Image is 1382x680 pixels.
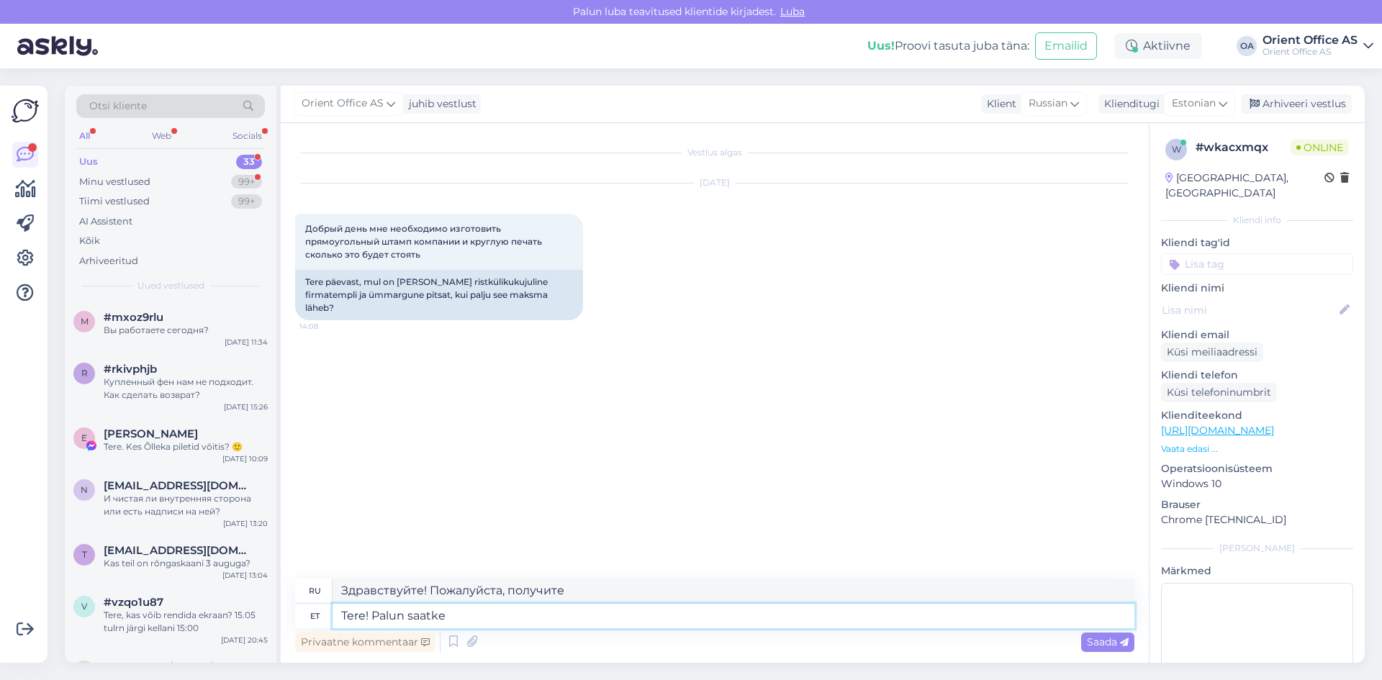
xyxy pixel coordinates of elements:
[76,127,93,145] div: All
[1098,96,1160,112] div: Klienditugi
[222,453,268,464] div: [DATE] 10:09
[1161,563,1353,579] p: Märkmed
[79,214,132,229] div: AI Assistent
[81,432,87,443] span: E
[1165,171,1324,201] div: [GEOGRAPHIC_DATA], [GEOGRAPHIC_DATA]
[1172,144,1181,155] span: w
[137,279,204,292] span: Uued vestlused
[104,596,163,609] span: #vzqo1u87
[776,5,809,18] span: Luba
[1161,281,1353,296] p: Kliendi nimi
[104,440,268,453] div: Tere. Kes Õlleka piletid võitis? 🙂
[104,609,268,635] div: Tere, kas võib rendida ekraan? 15.05 tulrn järgi kellani 15:00
[104,376,268,402] div: Купленный фен нам не подходит. Как сделать возврат?
[1161,476,1353,491] p: Windows 10
[81,368,88,378] span: r
[1161,542,1353,555] div: [PERSON_NAME]
[12,97,39,124] img: Askly Logo
[231,175,262,189] div: 99+
[302,96,384,112] span: Orient Office AS
[1087,635,1129,648] span: Saada
[104,324,268,337] div: Вы работаете сегодня?
[295,633,435,652] div: Privaatne kommentaar
[1161,253,1353,275] input: Lisa tag
[1161,443,1353,455] p: Vaata edasi ...
[1161,368,1353,383] p: Kliendi telefon
[1161,497,1353,512] p: Brauser
[305,223,544,260] span: Добрый день мне необходимо изготовить прямоугольный штамп компании и круглую печать сколько это б...
[225,337,268,348] div: [DATE] 11:34
[1172,96,1216,112] span: Estonian
[104,311,163,324] span: #mxoz9rlu
[224,402,268,412] div: [DATE] 15:26
[104,427,198,440] span: Eva-Maria Virnas
[223,518,268,529] div: [DATE] 13:20
[1161,327,1353,343] p: Kliendi email
[1029,96,1067,112] span: Russian
[230,127,265,145] div: Socials
[1161,235,1353,250] p: Kliendi tag'id
[1161,424,1274,437] a: [URL][DOMAIN_NAME]
[79,155,98,169] div: Uus
[333,604,1134,628] textarea: Tere! Palun saatke
[1161,512,1353,527] p: Chrome [TECHNICAL_ID]
[299,321,353,332] span: 14:08
[295,146,1134,159] div: Vestlus algas
[1237,36,1257,56] div: OA
[1263,35,1373,58] a: Orient Office ASOrient Office AS
[1291,140,1349,155] span: Online
[104,557,268,570] div: Kas teil on rõngaskaani 3 auguga?
[295,176,1134,189] div: [DATE]
[295,270,583,320] div: Tere päevast, mul on [PERSON_NAME] ristkülikukujuline firmatempli ja ümmargune pitsat, kui palju ...
[867,39,895,53] b: Uus!
[221,635,268,645] div: [DATE] 20:45
[1263,35,1358,46] div: Orient Office AS
[222,570,268,581] div: [DATE] 13:04
[104,661,214,674] span: Audu Gombi Gombi
[1161,461,1353,476] p: Operatsioonisüsteem
[333,579,1134,603] textarea: Здравствуйте! Пожалуйста, получите
[231,194,262,209] div: 99+
[149,127,174,145] div: Web
[81,484,88,495] span: n
[1161,408,1353,423] p: Klienditeekond
[310,604,320,628] div: et
[104,479,253,492] span: natalyamam3@gmail.com
[236,155,262,169] div: 33
[104,363,157,376] span: #rkivphjb
[79,175,150,189] div: Minu vestlused
[81,316,89,327] span: m
[79,234,100,248] div: Kõik
[104,492,268,518] div: И чистая ли внутренняя сторона или есть надписи на ней?
[81,601,87,612] span: v
[1196,139,1291,156] div: # wkacxmqx
[1114,33,1202,59] div: Aktiivne
[1161,343,1263,362] div: Küsi meiliaadressi
[981,96,1016,112] div: Klient
[89,99,147,114] span: Otsi kliente
[1161,383,1277,402] div: Küsi telefoninumbrit
[79,254,138,268] div: Arhiveeritud
[1162,302,1337,318] input: Lisa nimi
[1161,214,1353,227] div: Kliendi info
[104,544,253,557] span: timakova.katrin@gmail.com
[1263,46,1358,58] div: Orient Office AS
[79,194,150,209] div: Tiimi vestlused
[1241,94,1352,114] div: Arhiveeri vestlus
[82,549,87,560] span: t
[1035,32,1097,60] button: Emailid
[309,579,321,603] div: ru
[867,37,1029,55] div: Proovi tasuta juba täna:
[403,96,477,112] div: juhib vestlust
